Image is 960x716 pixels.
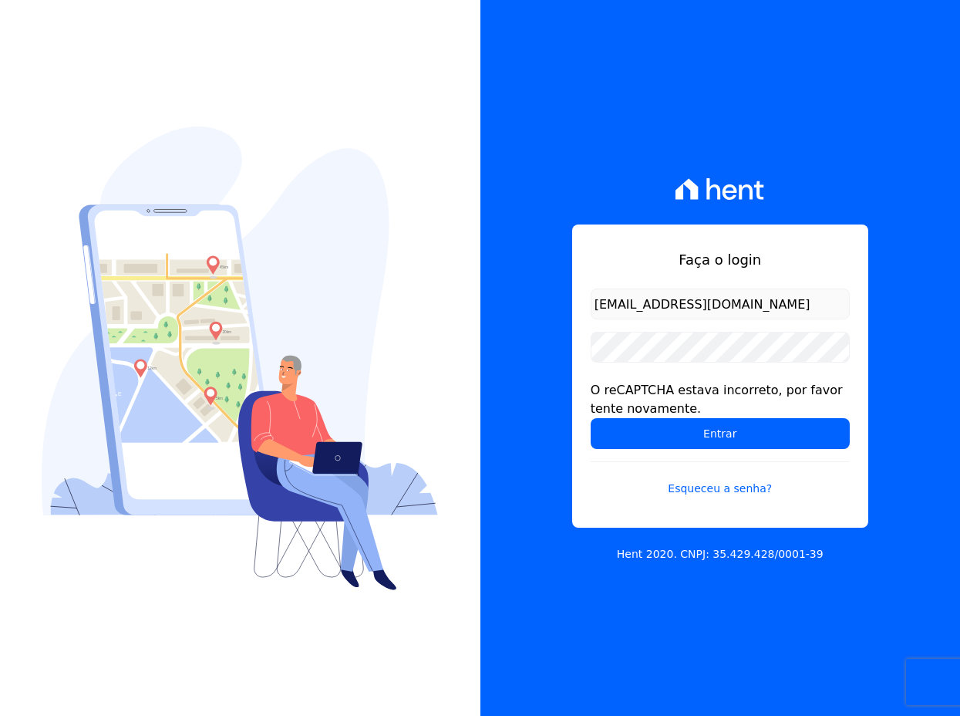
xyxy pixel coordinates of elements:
input: Entrar [591,418,850,449]
input: Email [591,289,850,319]
h1: Faça o login [591,249,850,270]
a: Esqueceu a senha? [591,461,850,497]
div: O reCAPTCHA estava incorreto, por favor tente novamente. [591,381,850,418]
p: Hent 2020. CNPJ: 35.429.428/0001-39 [617,546,824,562]
img: Login [42,127,438,590]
